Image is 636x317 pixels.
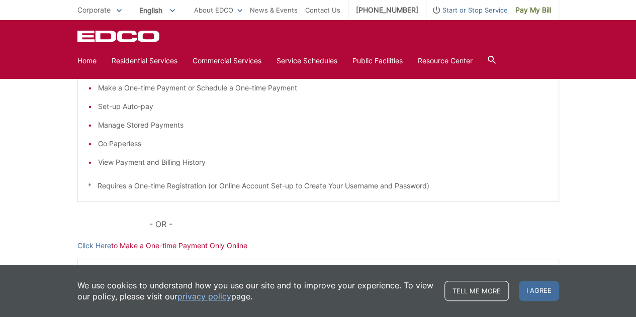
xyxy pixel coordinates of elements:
a: News & Events [250,5,298,16]
p: to Make a One-time Payment Only Online [77,240,559,251]
p: - OR - [149,217,559,231]
span: I agree [519,281,559,301]
li: Set-up Auto-pay [98,101,549,112]
a: Click Here [77,240,111,251]
span: Corporate [77,6,111,14]
li: Go Paperless [98,138,549,149]
p: * Requires a One-time Registration (or Online Account Set-up to Create Your Username and Password) [88,180,549,191]
a: Contact Us [305,5,340,16]
span: Pay My Bill [515,5,551,16]
a: Commercial Services [193,55,261,66]
a: privacy policy [177,291,231,302]
a: Resource Center [418,55,473,66]
li: View Payment and Billing History [98,157,549,168]
li: Manage Stored Payments [98,120,549,131]
a: Residential Services [112,55,177,66]
a: Service Schedules [277,55,337,66]
a: EDCD logo. Return to the homepage. [77,30,161,42]
a: Home [77,55,97,66]
p: We use cookies to understand how you use our site and to improve your experience. To view our pol... [77,280,434,302]
a: About EDCO [194,5,242,16]
a: Public Facilities [352,55,403,66]
a: Tell me more [444,281,509,301]
li: Make a One-time Payment or Schedule a One-time Payment [98,82,549,93]
span: English [132,2,183,19]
